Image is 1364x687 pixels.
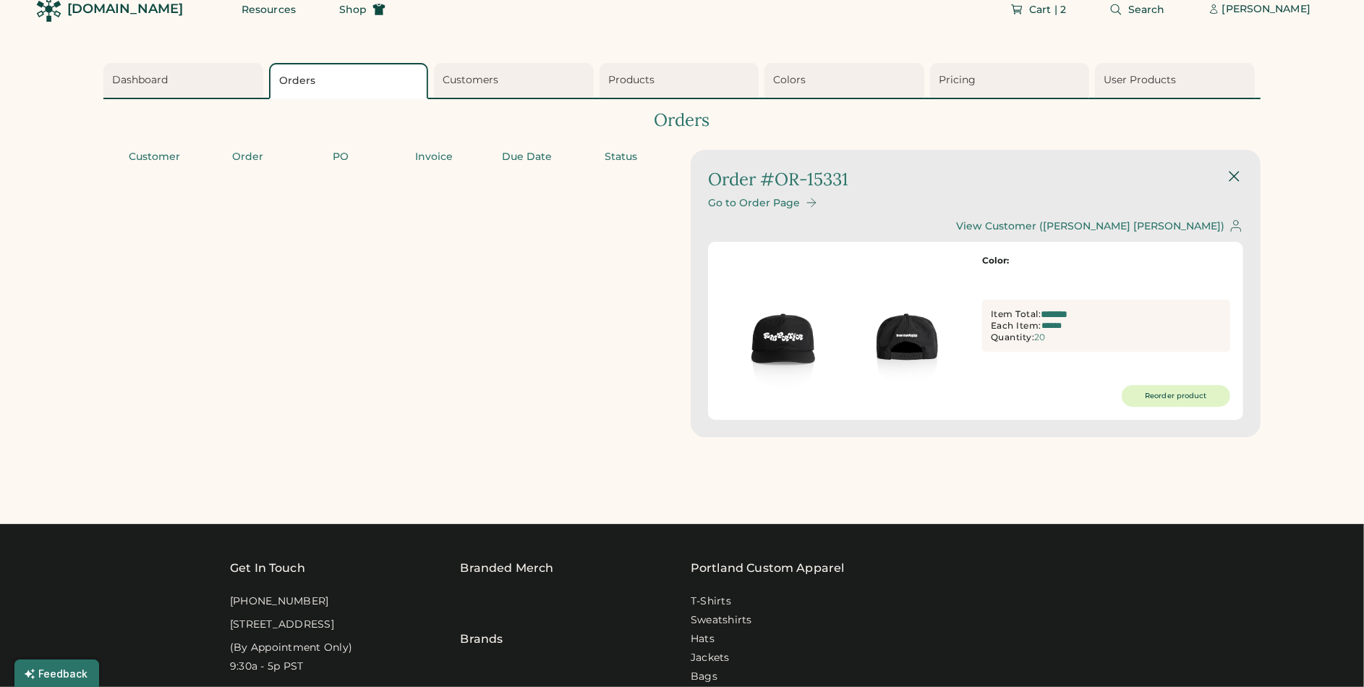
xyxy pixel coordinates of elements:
[230,618,334,632] div: [STREET_ADDRESS]
[1104,73,1250,88] div: User Products
[1122,385,1230,407] button: Reorder product
[1029,4,1066,14] span: Cart | 2
[299,150,383,164] div: PO
[1035,332,1046,342] div: 20
[461,594,503,648] div: Brands
[982,255,1009,266] strong: Color:
[485,150,569,164] div: Due Date
[230,594,329,609] div: [PHONE_NUMBER]
[205,150,290,164] div: Order
[691,560,844,577] a: Portland Custom Apparel
[708,167,848,192] div: Order #OR-15331
[691,613,752,628] a: Sweatshirts
[279,74,423,88] div: Orders
[230,641,352,655] div: (By Appointment Only)
[391,150,476,164] div: Invoice
[1222,2,1310,17] div: [PERSON_NAME]
[691,632,715,646] a: Hats
[443,73,589,88] div: Customers
[991,332,1035,343] div: Quantity:
[112,150,197,164] div: Customer
[991,320,1041,332] div: Each Item:
[578,150,665,164] div: Status
[1128,4,1165,14] span: Search
[230,659,304,674] div: 9:30a - 5p PST
[845,278,970,402] img: generate-image
[691,651,730,665] a: Jackets
[691,594,731,609] a: T-Shirts
[461,560,554,577] div: Branded Merch
[956,220,1224,232] div: View Customer ([PERSON_NAME] [PERSON_NAME])
[991,308,1041,320] div: Item Total:
[230,560,305,577] div: Get In Touch
[721,278,845,402] img: generate-image
[112,73,259,88] div: Dashboard
[608,73,755,88] div: Products
[103,108,1261,132] div: Orders
[691,670,717,684] a: Bags
[773,73,920,88] div: Colors
[708,197,800,209] div: Go to Order Page
[339,4,367,14] span: Shop
[939,73,1086,88] div: Pricing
